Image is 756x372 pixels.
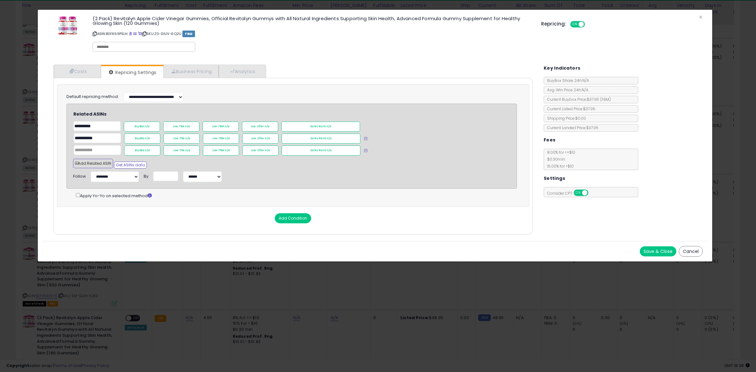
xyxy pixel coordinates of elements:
[544,64,581,72] h5: Key Indicators
[163,146,200,156] div: Low. FBA:
[124,134,160,144] div: BuyBox:
[544,163,574,169] span: 15.00 % for > $10
[265,137,270,140] span: n/a
[679,246,703,257] button: Cancel
[73,171,86,180] div: Follow
[203,122,239,132] div: Low. FBM:
[163,65,219,78] a: Business Pricing
[242,146,278,156] div: Low. Offer:
[544,97,611,102] span: Current Buybox Price:
[129,31,132,36] a: BuyBox page
[185,125,190,128] span: n/a
[574,190,582,196] span: ON
[145,149,150,152] span: n/a
[327,137,332,140] span: n/a
[544,175,565,182] h5: Settings
[101,66,163,79] a: Repricing Settings
[76,192,517,199] div: Apply Yo-Yo on selected method
[225,149,230,152] span: n/a
[699,13,703,22] span: ×
[242,134,278,144] div: Low. Offer:
[144,171,148,180] div: By
[571,22,579,27] span: ON
[73,159,113,168] button: Add Related ASIN
[600,97,611,102] span: ( FBM )
[93,16,532,26] h3: (2 Pack) Revitalyn Apple Cider Vinegar Gummies, Official Revitalyn Gummys with All Natural Ingred...
[66,94,119,100] label: Default repricing method:
[163,122,199,132] div: Low. FBA:
[265,149,270,152] span: n/a
[185,149,190,152] span: n/a
[203,134,239,144] div: Low. FBM:
[219,65,265,78] a: Analytics
[544,125,598,130] span: Current Landed Price: $37.95
[544,78,589,83] span: BuyBox Share 24h: N/A
[54,65,101,78] a: Costs
[265,125,270,128] span: n/a
[544,116,586,121] span: Shipping Price: $0.00
[544,87,588,93] span: Avg. Win Price 24h: N/A
[541,21,566,26] h5: Repricing:
[587,97,611,102] span: $37.95
[124,146,160,156] div: BuyBox:
[185,137,190,140] span: n/a
[282,146,360,156] div: Sales Rank:
[58,16,77,35] img: 51y97ScTnjL._SL60_.jpg
[138,31,141,36] a: Your listing only
[114,162,147,169] button: Get ASINs data
[145,125,150,128] span: n/a
[544,106,595,112] span: Current Listed Price: $37.95
[225,125,230,128] span: n/a
[163,134,200,144] div: Low. FBA:
[93,29,532,39] p: ASIN: B0FK69PSLH | SKU: Z0-DIUV-6Q2U
[326,125,331,128] span: n/a
[73,112,367,117] h4: Related ASINs
[282,134,360,144] div: Sales Rank:
[587,190,597,196] span: OFF
[182,31,195,37] span: FBM
[124,122,160,132] div: BuyBox:
[327,149,332,152] span: n/a
[544,157,565,162] span: $0.30 min
[544,191,597,196] span: Consider CPT:
[203,146,239,156] div: Low. FBM:
[544,136,556,144] h5: Fees
[242,122,278,132] div: Low. Offer:
[275,213,311,223] button: Add Condition
[281,122,360,132] div: Sales Rank:
[640,246,676,256] button: Save & Close
[584,22,594,27] span: OFF
[145,137,150,140] span: n/a
[133,31,137,36] a: All offer listings
[225,137,230,140] span: n/a
[544,150,575,169] span: 8.00 % for <= $10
